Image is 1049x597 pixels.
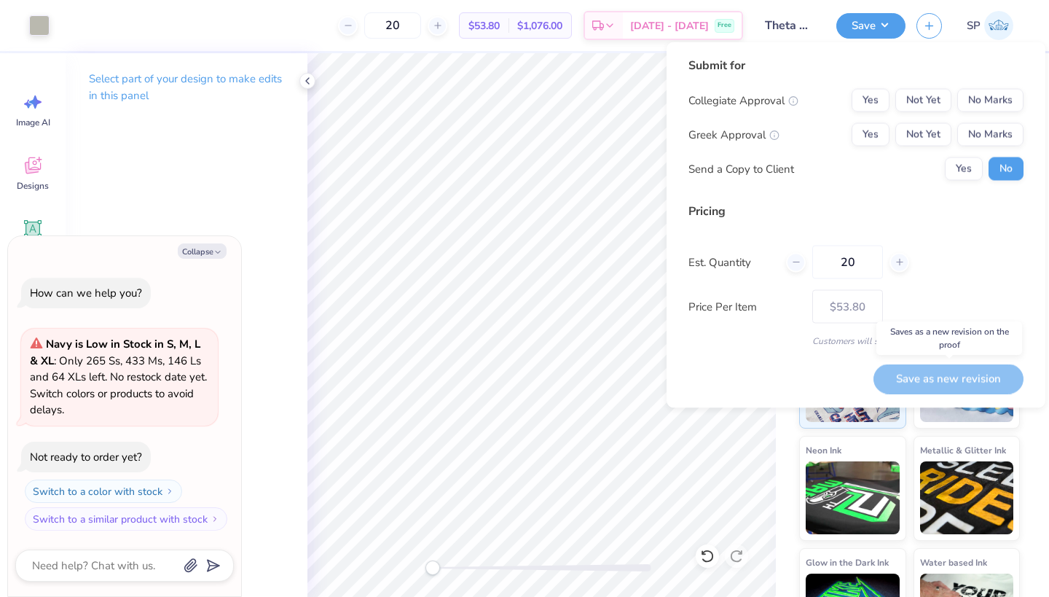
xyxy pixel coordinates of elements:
button: Not Yet [895,89,951,112]
button: Yes [852,89,889,112]
label: Est. Quantity [688,254,775,270]
span: Metallic & Glitter Ink [920,442,1006,458]
span: SP [967,17,981,34]
div: Greek Approval [688,126,779,143]
button: Yes [852,123,889,147]
span: $53.80 [468,18,500,34]
div: Not ready to order yet? [30,450,142,464]
button: Switch to a color with stock [25,480,182,503]
div: Saves as a new revision on the proof [876,321,1022,355]
span: : Only 265 Ss, 433 Ms, 146 Ls and 64 XLs left. No restock date yet. Switch colors or products to ... [30,337,207,417]
div: Customers will see this price on HQ. [688,335,1024,348]
button: No Marks [957,123,1024,147]
label: Price Per Item [688,298,801,315]
a: SP [960,11,1020,40]
div: Collegiate Approval [688,92,798,109]
span: [DATE] - [DATE] [630,18,709,34]
span: Neon Ink [806,442,841,458]
span: Free [718,20,731,31]
button: Save [836,13,905,39]
span: Designs [17,180,49,192]
button: Collapse [178,243,227,259]
button: No [989,157,1024,181]
img: Stephen Peralta [984,11,1013,40]
input: – – [364,12,421,39]
button: Yes [945,157,983,181]
div: Pricing [688,203,1024,220]
button: Switch to a similar product with stock [25,507,227,531]
button: No Marks [957,89,1024,112]
div: How can we help you? [30,286,142,300]
img: Switch to a similar product with stock [211,515,219,523]
div: Submit for [688,57,1024,74]
span: Water based Ink [920,555,987,570]
button: Not Yet [895,123,951,147]
p: Select part of your design to make edits in this panel [89,71,284,104]
span: $1,076.00 [517,18,562,34]
img: Switch to a color with stock [165,487,174,496]
input: Untitled Design [754,11,825,40]
img: Neon Ink [806,461,900,534]
strong: Navy is Low in Stock in S, M, L & XL [30,337,200,368]
input: – – [812,246,883,279]
span: Image AI [16,117,50,128]
img: Metallic & Glitter Ink [920,461,1014,534]
div: Accessibility label [425,561,440,575]
div: Send a Copy to Client [688,160,794,177]
span: Glow in the Dark Ink [806,555,889,570]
